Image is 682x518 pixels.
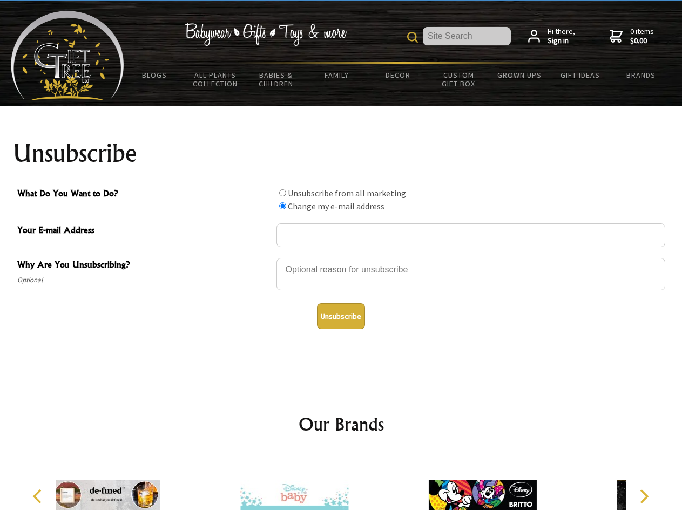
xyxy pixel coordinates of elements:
[124,64,185,86] a: BLOGS
[185,23,347,46] img: Babywear - Gifts - Toys & more
[276,258,665,290] textarea: Why Are You Unsubscribing?
[632,485,656,508] button: Next
[307,64,368,86] a: Family
[11,11,124,100] img: Babyware - Gifts - Toys and more...
[423,27,511,45] input: Site Search
[548,27,575,46] span: Hi there,
[630,36,654,46] strong: $0.00
[17,223,271,239] span: Your E-mail Address
[489,64,550,86] a: Grown Ups
[27,485,51,508] button: Previous
[246,64,307,95] a: Babies & Children
[550,64,611,86] a: Gift Ideas
[13,140,670,166] h1: Unsubscribe
[317,303,365,329] button: Unsubscribe
[17,187,271,202] span: What Do You Want to Do?
[407,32,418,43] img: product search
[17,274,271,287] span: Optional
[528,27,575,46] a: Hi there,Sign in
[367,64,428,86] a: Decor
[185,64,246,95] a: All Plants Collection
[17,258,271,274] span: Why Are You Unsubscribing?
[288,188,406,199] label: Unsubscribe from all marketing
[611,64,672,86] a: Brands
[288,201,384,212] label: Change my e-mail address
[279,202,286,209] input: What Do You Want to Do?
[428,64,489,95] a: Custom Gift Box
[22,411,661,437] h2: Our Brands
[548,36,575,46] strong: Sign in
[630,26,654,46] span: 0 items
[610,27,654,46] a: 0 items$0.00
[276,223,665,247] input: Your E-mail Address
[279,189,286,196] input: What Do You Want to Do?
